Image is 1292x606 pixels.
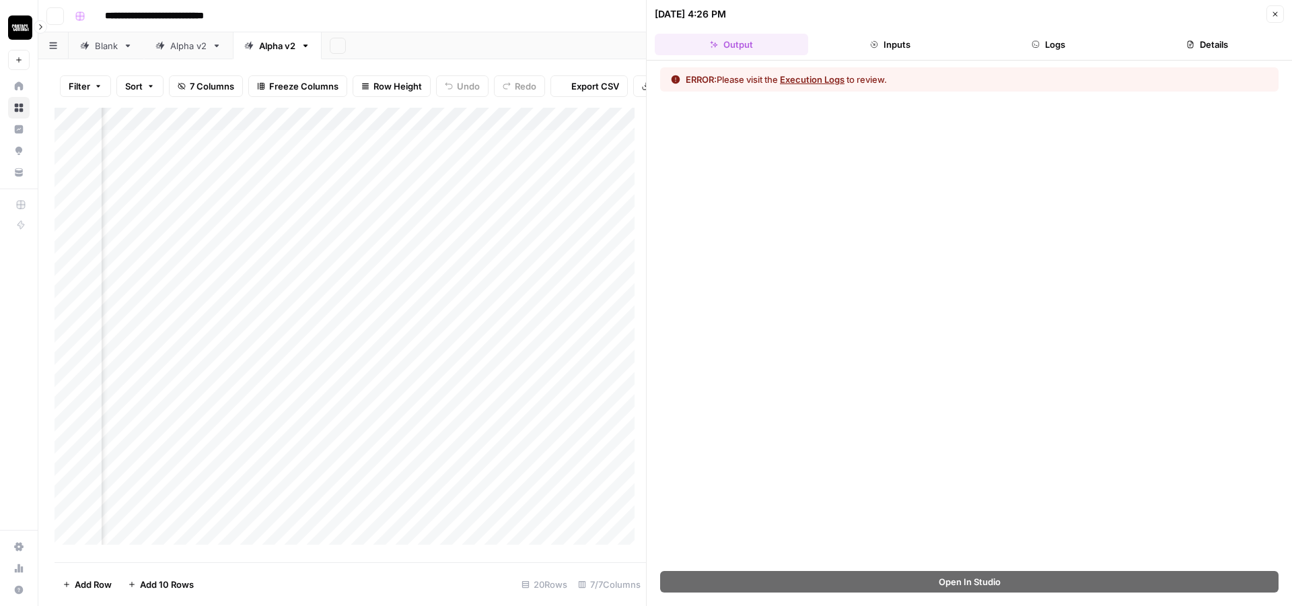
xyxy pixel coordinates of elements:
button: Details [1130,34,1284,55]
button: Add Row [55,574,120,595]
div: [DATE] 4:26 PM [655,7,726,21]
a: Home [8,75,30,97]
div: Please visit the to review. [686,73,887,86]
a: Opportunities [8,140,30,162]
span: Redo [515,79,536,93]
button: 7 Columns [169,75,243,97]
a: Insights [8,119,30,140]
span: Row Height [373,79,422,93]
span: Export CSV [571,79,619,93]
button: Workspace: Contact Studios [8,11,30,44]
button: Output [655,34,808,55]
button: Sort [116,75,164,97]
button: Open In Studio [660,571,1279,593]
button: Row Height [353,75,431,97]
button: Freeze Columns [248,75,347,97]
button: Filter [60,75,111,97]
button: Execution Logs [780,73,845,86]
img: Contact Studios Logo [8,15,32,40]
span: ERROR: [686,74,717,85]
button: Export CSV [550,75,628,97]
a: Your Data [8,162,30,183]
span: Freeze Columns [269,79,338,93]
span: Open In Studio [939,575,1001,588]
div: 7/7 Columns [573,574,646,595]
button: Inputs [814,34,967,55]
div: Alpha v2 [259,39,295,53]
div: Blank [95,39,118,53]
a: Browse [8,97,30,119]
a: Blank [69,32,144,59]
a: Usage [8,558,30,579]
button: Logs [972,34,1126,55]
span: Filter [69,79,90,93]
span: Add Row [75,578,112,591]
div: 20 Rows [516,574,573,595]
button: Add 10 Rows [120,574,202,595]
a: Alpha v2 [144,32,233,59]
a: Settings [8,536,30,558]
button: Help + Support [8,579,30,601]
span: Undo [457,79,480,93]
div: Alpha v2 [170,39,207,53]
button: Undo [436,75,489,97]
button: Redo [494,75,545,97]
a: Alpha v2 [233,32,322,59]
span: Sort [125,79,143,93]
span: 7 Columns [190,79,234,93]
span: Add 10 Rows [140,578,194,591]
